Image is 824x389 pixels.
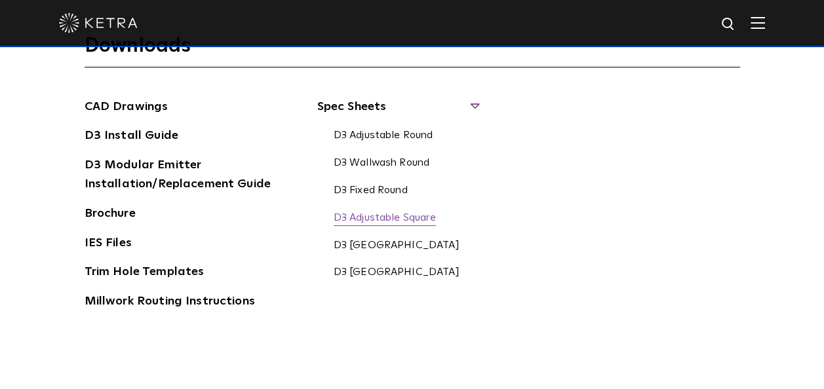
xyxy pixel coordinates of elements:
[334,157,430,171] a: D3 Wallwash Round
[85,156,281,196] a: D3 Modular Emitter Installation/Replacement Guide
[751,16,765,29] img: Hamburger%20Nav.svg
[334,184,408,198] a: D3 Fixed Round
[85,98,168,119] a: CAD Drawings
[334,239,460,253] a: D3 [GEOGRAPHIC_DATA]
[85,204,136,225] a: Brochure
[334,212,436,226] a: D3 Adjustable Square
[334,129,433,143] a: D3 Adjustable Round
[85,33,740,67] h3: Downloads
[85,234,132,255] a: IES Files
[85,126,178,147] a: D3 Install Guide
[317,98,478,126] span: Spec Sheets
[85,263,205,284] a: Trim Hole Templates
[334,266,460,280] a: D3 [GEOGRAPHIC_DATA]
[720,16,737,33] img: search icon
[85,292,255,313] a: Millwork Routing Instructions
[59,13,138,33] img: ketra-logo-2019-white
